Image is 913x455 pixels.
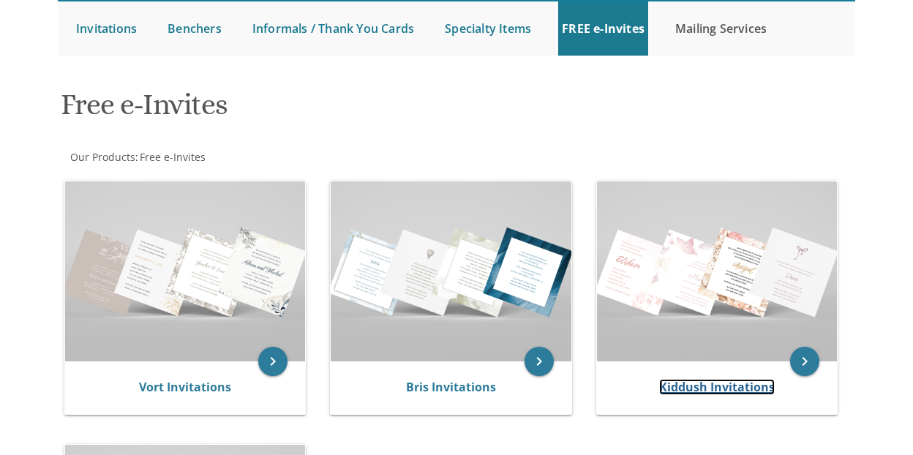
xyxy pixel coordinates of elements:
[139,379,231,395] a: Vort Invitations
[790,347,819,376] a: keyboard_arrow_right
[331,181,571,361] img: Bris Invitations
[65,181,305,361] img: Vort Invitations
[558,1,648,56] a: FREE e-Invites
[164,1,225,56] a: Benchers
[525,347,554,376] a: keyboard_arrow_right
[140,150,206,164] span: Free e-Invites
[659,379,775,395] a: Kiddush Invitations
[138,150,206,164] a: Free e-Invites
[258,347,288,376] a: keyboard_arrow_right
[597,181,837,361] img: Kiddush Invitations
[61,89,582,132] h1: Free e-Invites
[406,379,496,395] a: Bris Invitations
[672,1,770,56] a: Mailing Services
[249,1,418,56] a: Informals / Thank You Cards
[441,1,535,56] a: Specialty Items
[69,150,135,164] a: Our Products
[72,1,140,56] a: Invitations
[58,150,456,165] div: :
